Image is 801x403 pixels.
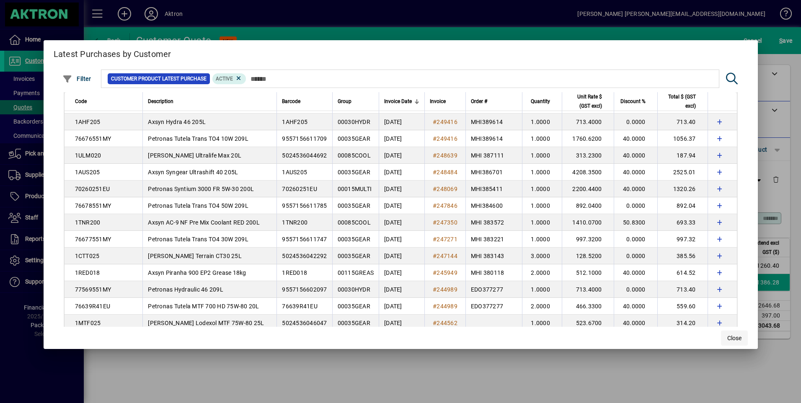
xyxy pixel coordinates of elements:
span: # [433,253,437,259]
span: 247144 [437,253,457,259]
span: Unit Rate $ (GST excl) [567,92,602,111]
td: 3.0000 [522,248,562,264]
a: #247144 [430,251,460,261]
span: # [433,169,437,176]
span: 247846 [437,202,457,209]
td: [DATE] [379,231,424,248]
span: Total $ (GST excl) [663,92,696,111]
span: Filter [62,75,91,82]
a: #244989 [430,302,460,311]
span: 1CTT025 [75,253,100,259]
td: 50.8300 [614,214,657,231]
span: 1AHF205 [75,119,101,125]
td: [DATE] [379,164,424,181]
td: 40.0000 [614,147,657,164]
td: 2.0000 [522,298,562,315]
td: EDO377277 [465,298,522,315]
span: 76677551MY [75,236,111,243]
span: 76639R41EU [282,303,318,310]
td: 1320.26 [657,181,708,197]
span: # [433,119,437,125]
span: 1TNR200 [75,219,101,226]
span: 9557156611785 [282,202,327,209]
mat-chip: Product Activation Status: Active [212,73,246,84]
a: #244989 [430,285,460,294]
td: 4208.3500 [562,164,614,181]
span: [PERSON_NAME] Ultralife Max 20L [148,152,241,159]
span: 70260251EU [282,186,317,192]
td: MHI385411 [465,181,522,197]
div: Code [75,97,138,106]
td: 1.0000 [522,181,562,197]
td: MHI384600 [465,197,522,214]
span: Invoice Date [384,97,412,106]
span: 248484 [437,169,457,176]
td: 0.0000 [614,231,657,248]
span: # [433,320,437,326]
span: Order # [471,97,487,106]
td: [DATE] [379,298,424,315]
span: 249416 [437,119,457,125]
td: 512.1000 [562,264,614,281]
span: # [433,186,437,192]
td: 693.33 [657,214,708,231]
td: 0.0000 [614,197,657,214]
span: 00035GEAR [338,303,370,310]
td: 313.2300 [562,147,614,164]
span: 249416 [437,135,457,142]
span: # [433,219,437,226]
td: 559.60 [657,298,708,315]
td: MHI 380118 [465,264,522,281]
td: 128.5200 [562,248,614,264]
span: 70260251EU [75,186,110,192]
td: [DATE] [379,315,424,331]
span: Petronas Hydraulic 46 209L [148,286,223,293]
a: #248069 [430,184,460,194]
td: 466.3300 [562,298,614,315]
td: 1.0000 [522,114,562,130]
span: 1AUS205 [282,169,307,176]
span: 76678551MY [75,202,111,209]
a: #247846 [430,201,460,210]
div: Quantity [527,97,558,106]
td: 1.0000 [522,214,562,231]
div: Unit Rate $ (GST excl) [567,92,610,111]
h2: Latest Purchases by Customer [44,40,758,65]
span: Discount % [620,97,646,106]
span: Close [727,334,742,343]
span: 76676551MY [75,135,111,142]
span: 1AHF205 [282,119,307,125]
a: #248639 [430,151,460,160]
td: 892.0400 [562,197,614,214]
a: #249416 [430,134,460,143]
td: MHI389614 [465,114,522,130]
span: 00035GEAR [338,135,370,142]
td: 1760.6200 [562,130,614,147]
span: Petronas Tutela Trans TO4 10W 209L [148,135,248,142]
td: MHI 383572 [465,214,522,231]
td: MHI389614 [465,130,522,147]
span: 00035GEAR [338,253,370,259]
td: EDO377277 [465,281,522,298]
span: 00035GEAR [338,202,370,209]
div: Total $ (GST excl) [663,92,703,111]
div: Order # [471,97,517,106]
a: #248484 [430,168,460,177]
span: Description [148,97,173,106]
div: Group [338,97,374,106]
span: 9557156611747 [282,236,327,243]
td: 1.0000 [522,281,562,298]
td: 713.4000 [562,281,614,298]
td: 40.0000 [614,315,657,331]
span: # [433,236,437,243]
span: Barcode [282,97,300,106]
td: MHI386701 [465,164,522,181]
span: Petronas Tutela Trans TO4 30W 209L [148,236,248,243]
a: #245949 [430,268,460,277]
td: [DATE] [379,264,424,281]
span: Axsyn Syngear Ultrashift 40 205L [148,169,238,176]
td: 2200.4400 [562,181,614,197]
span: 244562 [437,320,457,326]
td: 0.0000 [614,248,657,264]
span: 247271 [437,236,457,243]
